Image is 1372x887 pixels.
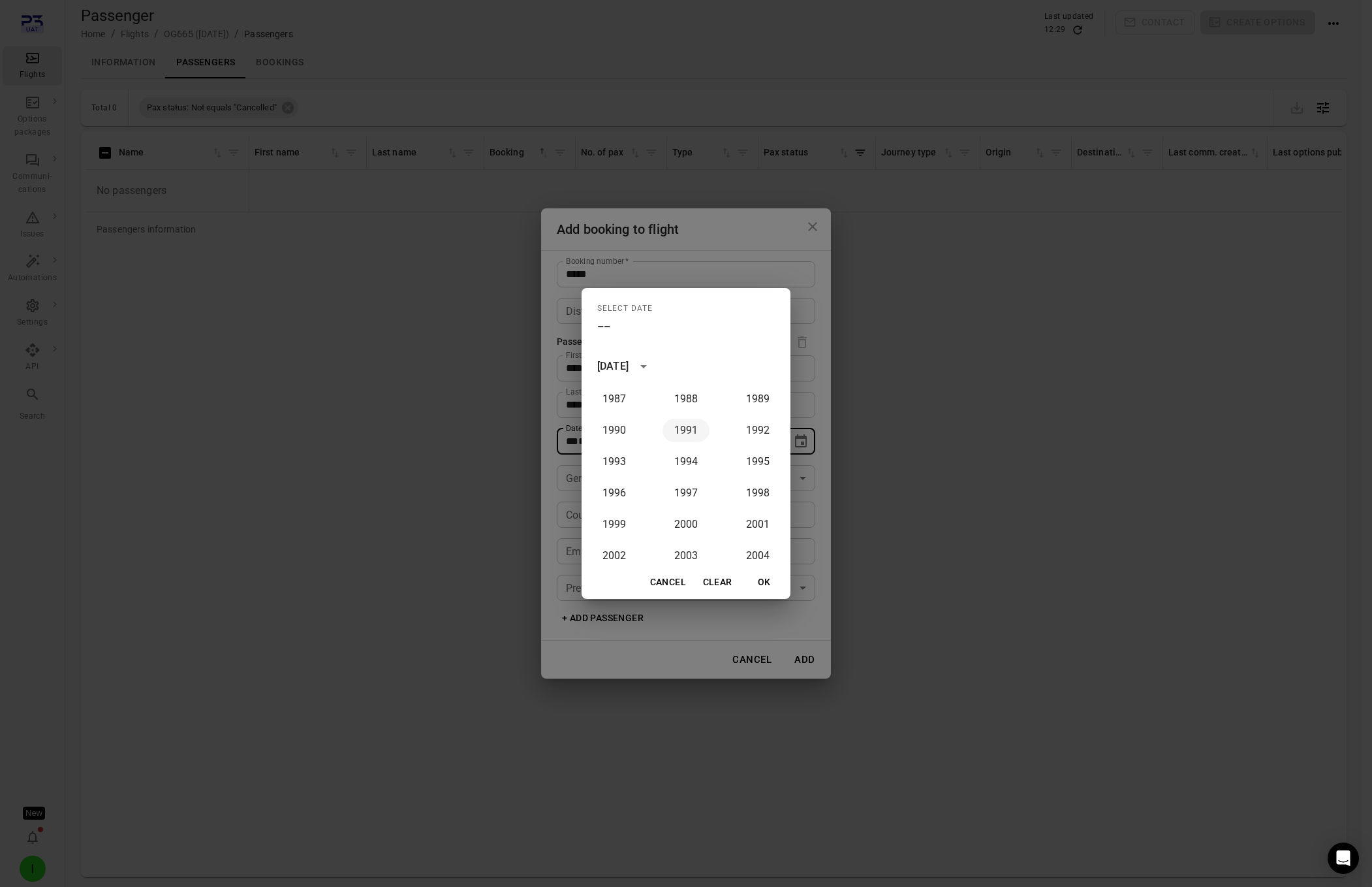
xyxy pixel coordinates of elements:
[734,450,781,474] button: 1995
[663,513,709,536] button: 2000
[597,319,610,335] h4: ––
[591,419,638,442] button: 1990
[591,387,638,411] button: 1987
[632,355,655,378] button: year view is open, switch to calendar view
[663,481,709,505] button: 1997
[734,387,781,411] button: 1989
[591,544,638,568] button: 2002
[663,387,709,411] button: 1988
[591,481,638,505] button: 1996
[663,544,709,568] button: 2003
[734,481,781,505] button: 1998
[663,450,709,474] button: 1994
[696,570,738,594] button: Clear
[1328,843,1359,874] div: Open Intercom Messenger
[734,419,781,442] button: 1992
[734,513,781,536] button: 2001
[591,450,638,474] button: 1993
[663,419,709,442] button: 1991
[597,298,653,319] span: Select date
[597,359,629,374] div: [DATE]
[645,570,691,594] button: Cancel
[743,570,785,594] button: OK
[734,544,781,568] button: 2004
[591,513,638,536] button: 1999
